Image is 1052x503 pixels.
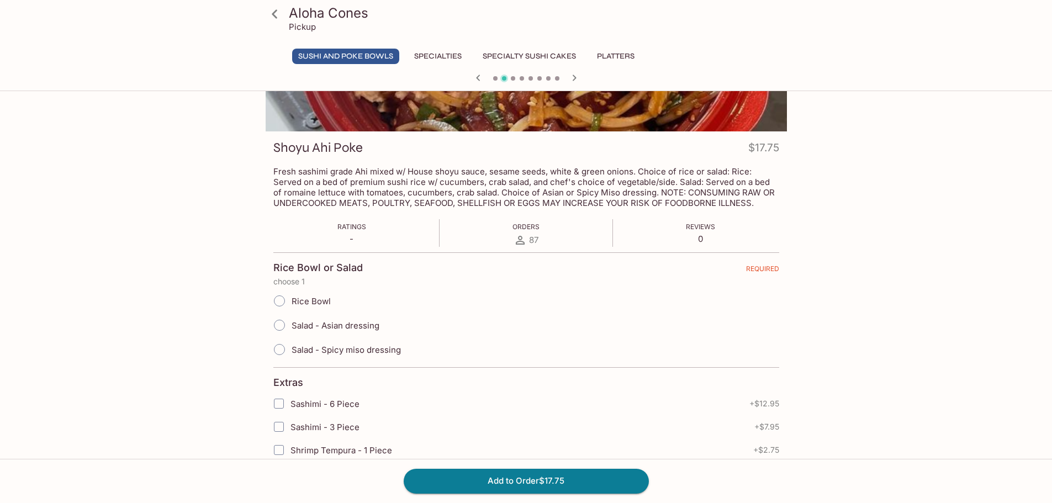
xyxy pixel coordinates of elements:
[273,139,363,156] h3: Shoyu Ahi Poke
[273,166,779,208] p: Fresh sashimi grade Ahi mixed w/ House shoyu sauce, sesame seeds, white & green onions. Choice of...
[477,49,582,64] button: Specialty Sushi Cakes
[292,320,379,331] span: Salad - Asian dressing
[408,49,468,64] button: Specialties
[529,235,538,245] span: 87
[591,49,641,64] button: Platters
[292,345,401,355] span: Salad - Spicy miso dressing
[754,422,779,431] span: + $7.95
[337,223,366,231] span: Ratings
[748,139,779,161] h4: $17.75
[273,262,363,274] h4: Rice Bowl or Salad
[749,399,779,408] span: + $12.95
[273,277,779,286] p: choose 1
[686,234,715,244] p: 0
[292,296,331,306] span: Rice Bowl
[289,22,316,32] p: Pickup
[292,49,399,64] button: Sushi and Poke Bowls
[512,223,540,231] span: Orders
[746,264,779,277] span: REQUIRED
[273,377,303,389] h4: Extras
[686,223,715,231] span: Reviews
[290,445,392,456] span: Shrimp Tempura - 1 Piece
[337,234,366,244] p: -
[404,469,649,493] button: Add to Order$17.75
[290,399,360,409] span: Sashimi - 6 Piece
[289,4,783,22] h3: Aloha Cones
[753,446,779,454] span: + $2.75
[290,422,360,432] span: Sashimi - 3 Piece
